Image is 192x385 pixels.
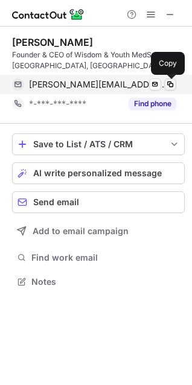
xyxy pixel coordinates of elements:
[33,139,164,149] div: Save to List / ATS / CRM
[12,133,185,155] button: save-profile-one-click
[12,36,93,48] div: [PERSON_NAME]
[12,162,185,184] button: AI write personalized message
[12,49,185,71] div: Founder & CEO of Wisdom & Youth MedSpa [GEOGRAPHIC_DATA], [GEOGRAPHIC_DATA] / Surgical Physician ...
[33,197,79,207] span: Send email
[12,191,185,213] button: Send email
[33,168,162,178] span: AI write personalized message
[33,226,129,236] span: Add to email campaign
[129,98,176,110] button: Reveal Button
[12,7,85,22] img: ContactOut v5.3.10
[31,276,180,287] span: Notes
[12,220,185,242] button: Add to email campaign
[29,79,167,90] span: [PERSON_NAME][EMAIL_ADDRESS][PERSON_NAME][DOMAIN_NAME]
[31,252,180,263] span: Find work email
[12,273,185,290] button: Notes
[12,249,185,266] button: Find work email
